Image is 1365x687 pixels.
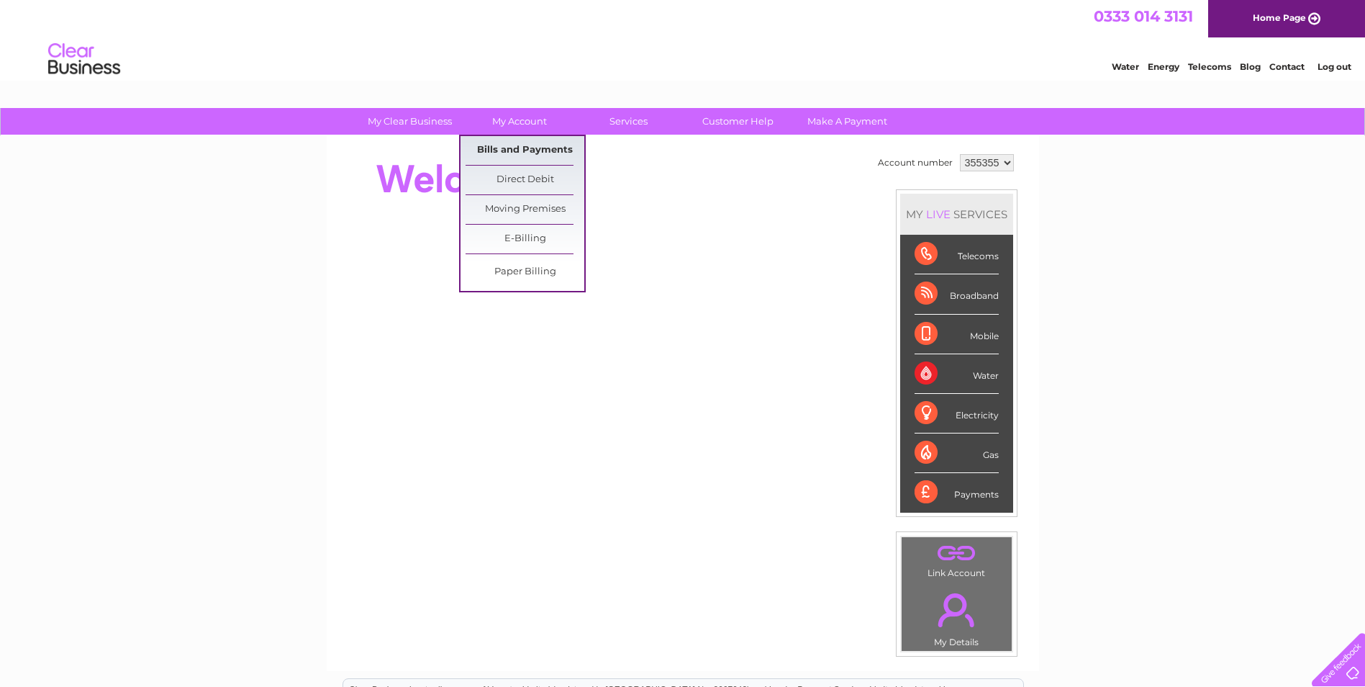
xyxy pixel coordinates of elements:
[915,315,999,354] div: Mobile
[915,394,999,434] div: Electricity
[915,434,999,473] div: Gas
[466,258,584,287] a: Paper Billing
[915,473,999,512] div: Payments
[569,108,688,135] a: Services
[788,108,907,135] a: Make A Payment
[915,354,999,394] div: Water
[874,151,956,175] td: Account number
[905,585,1008,635] a: .
[1094,7,1193,25] a: 0333 014 3131
[1318,61,1351,72] a: Log out
[915,274,999,314] div: Broadband
[901,581,1012,652] td: My Details
[915,235,999,274] div: Telecoms
[901,536,1012,582] td: Link Account
[460,108,579,135] a: My Account
[923,207,953,221] div: LIVE
[1148,61,1179,72] a: Energy
[350,108,469,135] a: My Clear Business
[679,108,797,135] a: Customer Help
[1188,61,1231,72] a: Telecoms
[466,166,584,194] a: Direct Debit
[47,37,121,81] img: logo.png
[343,8,1023,70] div: Clear Business is a trading name of Verastar Limited (registered in [GEOGRAPHIC_DATA] No. 3667643...
[1240,61,1261,72] a: Blog
[466,195,584,224] a: Moving Premises
[905,541,1008,566] a: .
[1269,61,1305,72] a: Contact
[900,194,1013,235] div: MY SERVICES
[466,136,584,165] a: Bills and Payments
[1112,61,1139,72] a: Water
[466,225,584,253] a: E-Billing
